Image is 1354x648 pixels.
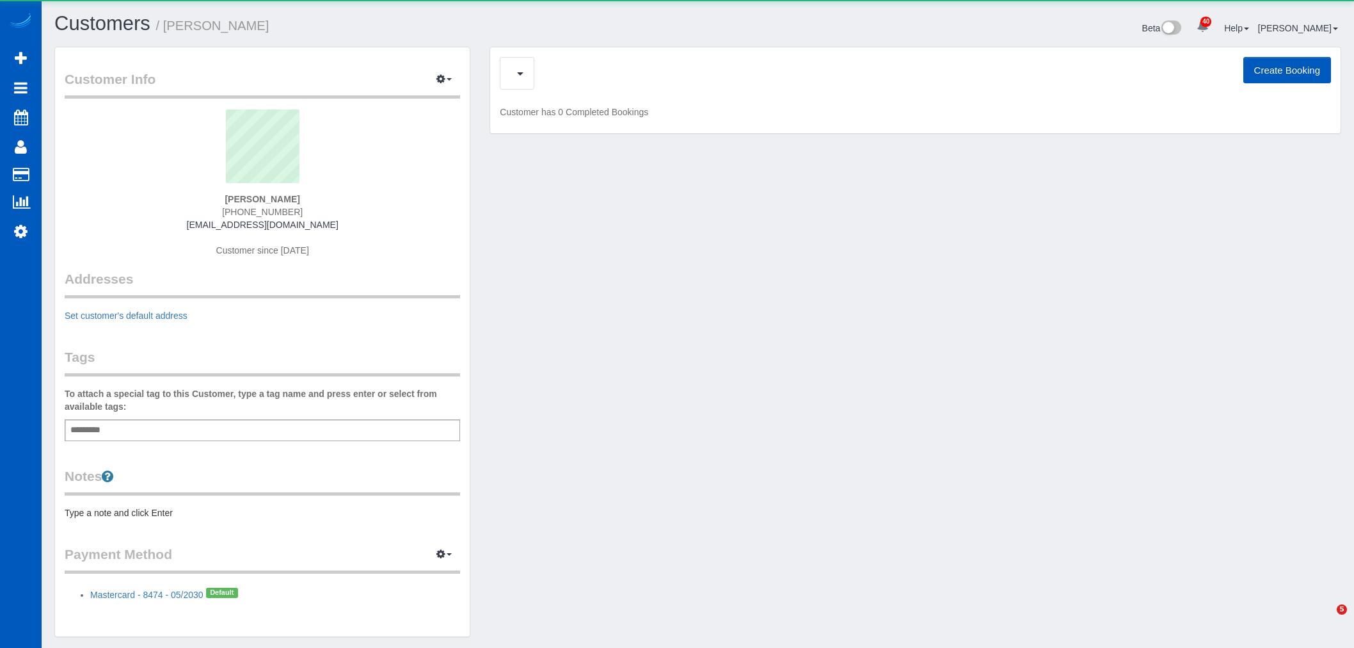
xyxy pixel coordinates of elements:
span: Customer since [DATE] [216,245,309,255]
button: Create Booking [1243,57,1331,84]
a: Customers [54,12,150,35]
iframe: Intercom live chat [1310,604,1341,635]
a: 40 [1190,13,1215,41]
label: To attach a special tag to this Customer, type a tag name and press enter or select from availabl... [65,387,460,413]
a: Beta [1142,23,1182,33]
a: [PERSON_NAME] [1258,23,1338,33]
a: Mastercard - 8474 - 05/2030 [90,590,203,600]
a: Set customer's default address [65,311,187,321]
legend: Payment Method [65,545,460,574]
img: Automaid Logo [8,13,33,31]
a: [EMAIL_ADDRESS][DOMAIN_NAME] [187,220,338,230]
span: Default [206,588,238,598]
pre: Type a note and click Enter [65,506,460,519]
legend: Customer Info [65,70,460,99]
img: New interface [1160,20,1181,37]
a: Help [1224,23,1249,33]
legend: Tags [65,348,460,377]
small: / [PERSON_NAME] [156,19,269,33]
span: 40 [1200,17,1211,27]
span: [PHONE_NUMBER] [222,207,303,217]
span: 5 [1337,604,1347,615]
legend: Notes [65,467,460,496]
strong: [PERSON_NAME] [225,194,299,204]
p: Customer has 0 Completed Bookings [500,106,1331,118]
